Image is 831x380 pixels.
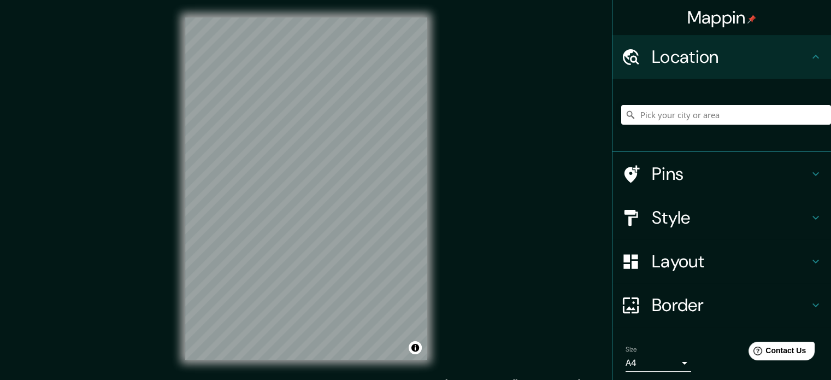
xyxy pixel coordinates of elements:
[612,196,831,239] div: Style
[734,337,819,368] iframe: Help widget launcher
[626,345,637,354] label: Size
[621,105,831,125] input: Pick your city or area
[185,17,427,360] canvas: Map
[747,15,756,24] img: pin-icon.png
[626,354,691,372] div: A4
[652,250,809,272] h4: Layout
[652,294,809,316] h4: Border
[612,239,831,283] div: Layout
[652,163,809,185] h4: Pins
[612,152,831,196] div: Pins
[612,35,831,79] div: Location
[409,341,422,354] button: Toggle attribution
[652,207,809,229] h4: Style
[652,46,809,68] h4: Location
[687,7,757,28] h4: Mappin
[612,283,831,327] div: Border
